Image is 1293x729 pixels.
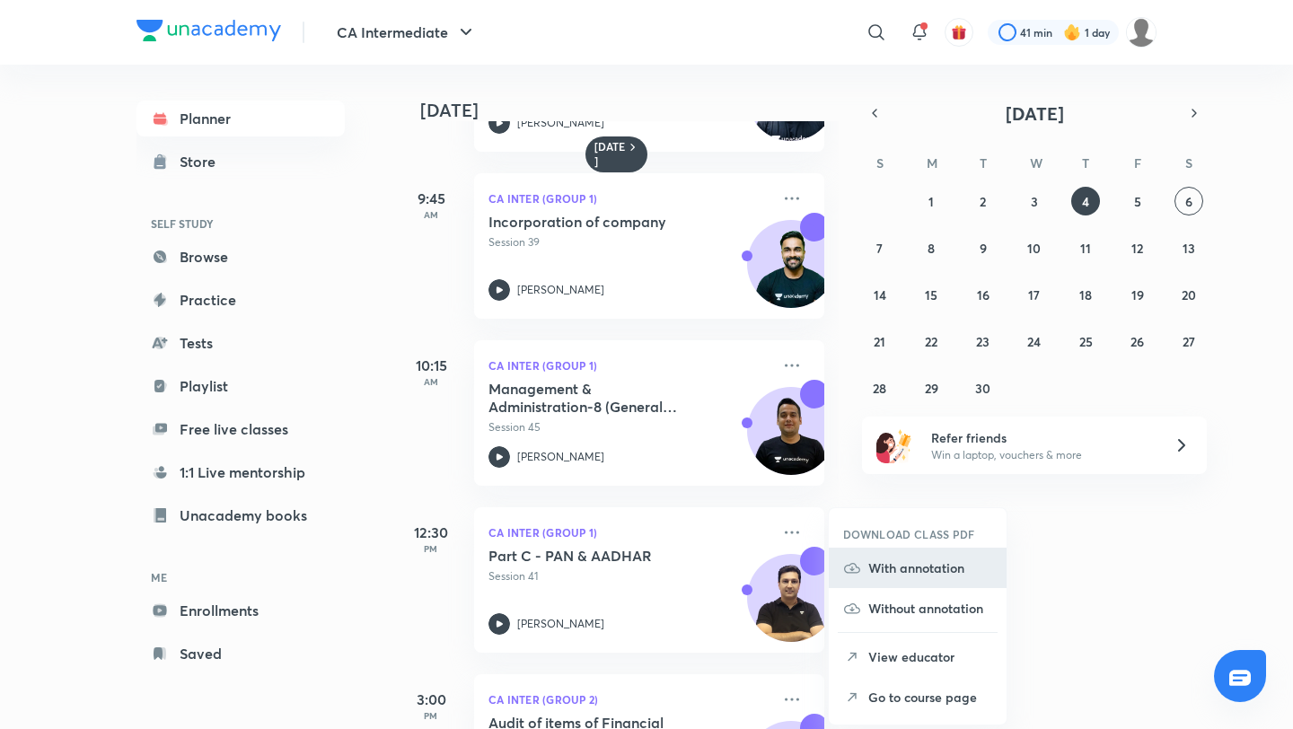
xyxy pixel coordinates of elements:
h5: Management & Administration-8 (General Meeting) [488,380,712,416]
h6: SELF STUDY [136,208,345,239]
a: Enrollments [136,593,345,628]
a: Tests [136,325,345,361]
button: avatar [945,18,973,47]
button: September 30, 2025 [969,373,998,402]
p: AM [395,209,467,220]
button: September 22, 2025 [917,327,946,356]
p: AM [395,376,467,387]
img: Jyoti [1126,17,1157,48]
h5: 10:15 [395,355,467,376]
a: Practice [136,282,345,318]
img: Avatar [748,230,834,316]
p: CA Inter (Group 1) [488,355,770,376]
button: September 27, 2025 [1174,327,1203,356]
button: September 25, 2025 [1071,327,1100,356]
button: September 7, 2025 [866,233,894,262]
button: September 10, 2025 [1020,233,1049,262]
button: September 3, 2025 [1020,187,1049,215]
h5: Incorporation of company [488,213,712,231]
abbr: September 19, 2025 [1131,286,1144,303]
abbr: September 21, 2025 [874,333,885,350]
button: [DATE] [887,101,1182,126]
abbr: September 24, 2025 [1027,333,1041,350]
abbr: September 20, 2025 [1182,286,1196,303]
button: September 19, 2025 [1123,280,1152,309]
p: [PERSON_NAME] [517,282,604,298]
abbr: September 1, 2025 [928,193,934,210]
p: [PERSON_NAME] [517,449,604,465]
img: Company Logo [136,20,281,41]
abbr: Tuesday [980,154,987,171]
a: Company Logo [136,20,281,46]
h5: Part C - PAN & AADHAR [488,547,712,565]
p: CA Inter (Group 1) [488,188,770,209]
abbr: September 30, 2025 [975,380,990,397]
button: September 28, 2025 [866,373,894,402]
h5: 9:45 [395,188,467,209]
img: streak [1063,23,1081,41]
a: Saved [136,636,345,672]
p: PM [395,710,467,721]
img: avatar [951,24,967,40]
button: September 5, 2025 [1123,187,1152,215]
p: Go to course page [868,688,992,707]
img: Avatar [748,397,834,483]
img: Avatar [748,564,834,650]
h6: ME [136,562,345,593]
abbr: Sunday [876,154,884,171]
a: Free live classes [136,411,345,447]
button: September 11, 2025 [1071,233,1100,262]
abbr: September 15, 2025 [925,286,937,303]
button: September 9, 2025 [969,233,998,262]
button: September 2, 2025 [969,187,998,215]
a: Unacademy books [136,497,345,533]
abbr: Friday [1134,154,1141,171]
a: Planner [136,101,345,136]
button: September 29, 2025 [917,373,946,402]
abbr: September 22, 2025 [925,333,937,350]
button: September 1, 2025 [917,187,946,215]
p: Win a laptop, vouchers & more [931,447,1152,463]
abbr: September 6, 2025 [1185,193,1192,210]
abbr: September 14, 2025 [874,286,886,303]
button: September 23, 2025 [969,327,998,356]
p: Session 45 [488,419,770,435]
abbr: September 9, 2025 [980,240,987,257]
abbr: September 27, 2025 [1183,333,1195,350]
h4: [DATE] [420,100,842,121]
p: Session 41 [488,568,770,584]
abbr: September 23, 2025 [976,333,990,350]
button: September 14, 2025 [866,280,894,309]
p: [PERSON_NAME] [517,115,604,131]
div: Store [180,151,226,172]
p: PM [395,543,467,554]
button: September 26, 2025 [1123,327,1152,356]
img: referral [876,427,912,463]
button: September 4, 2025 [1071,187,1100,215]
button: September 6, 2025 [1174,187,1203,215]
abbr: September 17, 2025 [1028,286,1040,303]
a: Browse [136,239,345,275]
abbr: September 10, 2025 [1027,240,1041,257]
abbr: September 2, 2025 [980,193,986,210]
abbr: September 26, 2025 [1130,333,1144,350]
p: View educator [868,647,992,666]
abbr: September 7, 2025 [876,240,883,257]
h6: [DATE] [594,140,626,169]
p: CA Inter (Group 1) [488,522,770,543]
button: September 15, 2025 [917,280,946,309]
p: Session 39 [488,234,770,250]
button: September 13, 2025 [1174,233,1203,262]
button: September 18, 2025 [1071,280,1100,309]
abbr: September 3, 2025 [1031,193,1038,210]
button: September 21, 2025 [866,327,894,356]
h5: 12:30 [395,522,467,543]
h5: 3:00 [395,689,467,710]
abbr: September 16, 2025 [977,286,990,303]
h6: DOWNLOAD CLASS PDF [843,526,975,542]
button: September 16, 2025 [969,280,998,309]
p: [PERSON_NAME] [517,616,604,632]
abbr: September 18, 2025 [1079,286,1092,303]
p: CA Inter (Group 2) [488,689,770,710]
button: September 17, 2025 [1020,280,1049,309]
